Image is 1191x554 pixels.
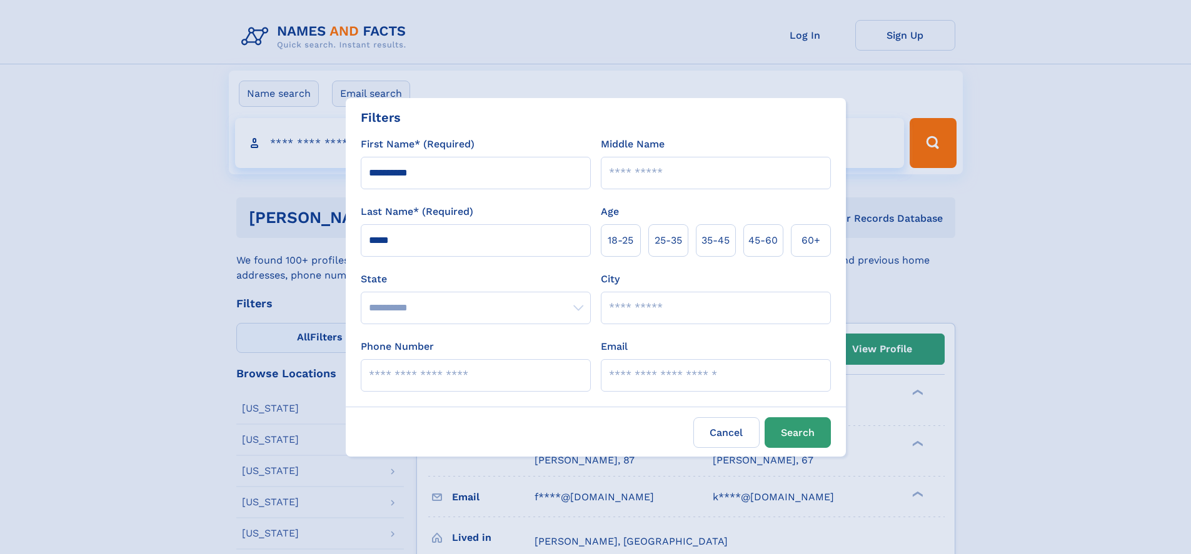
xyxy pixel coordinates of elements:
[361,204,473,219] label: Last Name* (Required)
[601,137,665,152] label: Middle Name
[608,233,633,248] span: 18‑25
[601,272,620,287] label: City
[748,233,778,248] span: 45‑60
[361,339,434,354] label: Phone Number
[693,417,760,448] label: Cancel
[361,108,401,127] div: Filters
[802,233,820,248] span: 60+
[361,272,591,287] label: State
[601,339,628,354] label: Email
[765,417,831,448] button: Search
[601,204,619,219] label: Age
[655,233,682,248] span: 25‑35
[701,233,730,248] span: 35‑45
[361,137,475,152] label: First Name* (Required)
